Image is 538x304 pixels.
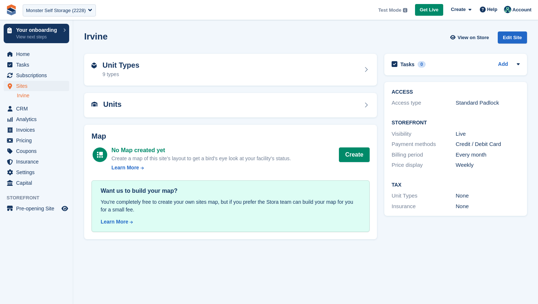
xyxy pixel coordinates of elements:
a: menu [4,70,69,80]
a: Irvine [17,92,69,99]
a: Get Live [415,4,443,16]
div: Live [456,130,520,138]
p: View next steps [16,34,60,40]
a: menu [4,178,69,188]
div: Visibility [392,130,456,138]
span: Invoices [16,125,60,135]
span: CRM [16,104,60,114]
img: stora-icon-8386f47178a22dfd0bd8f6a31ec36ba5ce8667c1dd55bd0f319d3a0aa187defe.svg [6,4,17,15]
img: map-icn-white-8b231986280072e83805622d3debb4903e2986e43859118e7b4002611c8ef794.svg [97,152,103,158]
h2: Units [103,100,122,109]
a: Edit Site [498,31,527,46]
a: Your onboarding View next steps [4,24,69,43]
a: menu [4,135,69,146]
span: Get Live [420,6,438,14]
div: None [456,202,520,211]
span: Settings [16,167,60,177]
h2: ACCESS [392,89,520,95]
a: menu [4,146,69,156]
span: Pre-opening Site [16,203,60,214]
div: Learn More [111,164,139,172]
div: Want us to build your map? [101,187,360,195]
a: Unit Types 9 types [84,54,377,86]
div: You're completely free to create your own sites map, but if you prefer the Stora team can build y... [101,198,360,214]
a: menu [4,125,69,135]
h2: Tax [392,182,520,188]
div: None [456,192,520,200]
div: Payment methods [392,140,456,149]
a: menu [4,104,69,114]
div: Credit / Debit Card [456,140,520,149]
div: Unit Types [392,192,456,200]
h2: Irvine [84,31,108,41]
span: View on Store [457,34,489,41]
a: Units [84,93,377,117]
a: menu [4,49,69,59]
span: Help [487,6,497,13]
div: 9 types [102,71,139,78]
div: Learn More [101,218,128,226]
span: Storefront [7,194,73,202]
div: Every month [456,151,520,159]
div: Insurance [392,202,456,211]
img: unit-icn-7be61d7bf1b0ce9d3e12c5938cc71ed9869f7b940bace4675aadf7bd6d80202e.svg [91,102,97,107]
h2: Storefront [392,120,520,126]
div: Standard Padlock [456,99,520,107]
div: Access type [392,99,456,107]
a: menu [4,60,69,70]
a: Add [498,60,508,69]
div: No Map created yet [111,146,291,155]
h2: Tasks [400,61,415,68]
a: menu [4,167,69,177]
span: Capital [16,178,60,188]
div: Edit Site [498,31,527,44]
h2: Map [91,132,370,140]
span: Account [512,6,531,14]
span: Coupons [16,146,60,156]
h2: Unit Types [102,61,139,70]
a: Preview store [60,204,69,213]
span: Test Mode [378,7,401,14]
div: Billing period [392,151,456,159]
div: Price display [392,161,456,169]
a: menu [4,203,69,214]
span: Sites [16,81,60,91]
img: Jennifer Ofodile [504,6,511,13]
a: menu [4,157,69,167]
span: Analytics [16,114,60,124]
a: Learn More [111,164,291,172]
div: 0 [418,61,426,68]
span: Subscriptions [16,70,60,80]
span: Insurance [16,157,60,167]
div: Monster Self Storage (2228) [26,7,86,14]
button: Create [339,147,370,162]
span: Create [451,6,466,13]
img: unit-type-icn-2b2737a686de81e16bb02015468b77c625bbabd49415b5ef34ead5e3b44a266d.svg [91,63,97,68]
span: Tasks [16,60,60,70]
a: Learn More [101,218,360,226]
a: menu [4,114,69,124]
a: menu [4,81,69,91]
span: Home [16,49,60,59]
div: Create a map of this site's layout to get a bird's eye look at your facility's status. [111,155,291,162]
a: View on Store [449,31,492,44]
p: Your onboarding [16,27,60,33]
div: Weekly [456,161,520,169]
span: Pricing [16,135,60,146]
img: icon-info-grey-7440780725fd019a000dd9b08b2336e03edf1995a4989e88bcd33f0948082b44.svg [403,8,407,12]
